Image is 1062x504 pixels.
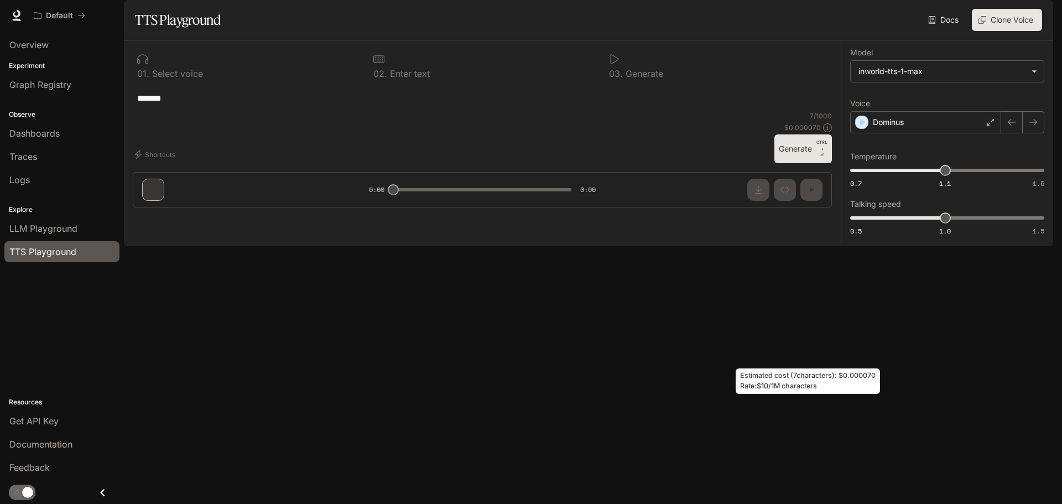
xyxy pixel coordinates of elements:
p: Temperature [850,153,897,160]
button: Clone Voice [972,9,1042,31]
span: 0.7 [850,179,862,188]
p: $ 0.000070 [784,123,821,132]
a: Docs [926,9,963,31]
button: Shortcuts [133,146,180,163]
button: All workspaces [29,4,90,27]
div: Estimated cost ( 7 characters): $ 0.000070 Rate: $10/1M characters [736,368,880,394]
p: 0 2 . [373,69,387,78]
div: inworld-tts-1-max [858,66,1026,77]
p: Generate [623,69,663,78]
span: 1.0 [939,226,951,236]
span: 1.5 [1033,179,1044,188]
p: ⏎ [816,139,827,159]
p: 0 1 . [137,69,149,78]
p: Talking speed [850,200,901,208]
h1: TTS Playground [135,9,221,31]
span: 1.5 [1033,226,1044,236]
p: Dominus [873,117,904,128]
p: Enter text [387,69,430,78]
p: CTRL + [816,139,827,152]
p: 0 3 . [609,69,623,78]
span: 1.1 [939,179,951,188]
span: 0.5 [850,226,862,236]
p: Default [46,11,73,20]
p: 7 / 1000 [810,111,832,121]
button: GenerateCTRL +⏎ [774,134,832,163]
p: Model [850,49,873,56]
p: Voice [850,100,870,107]
div: inworld-tts-1-max [851,61,1044,82]
p: Select voice [149,69,203,78]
